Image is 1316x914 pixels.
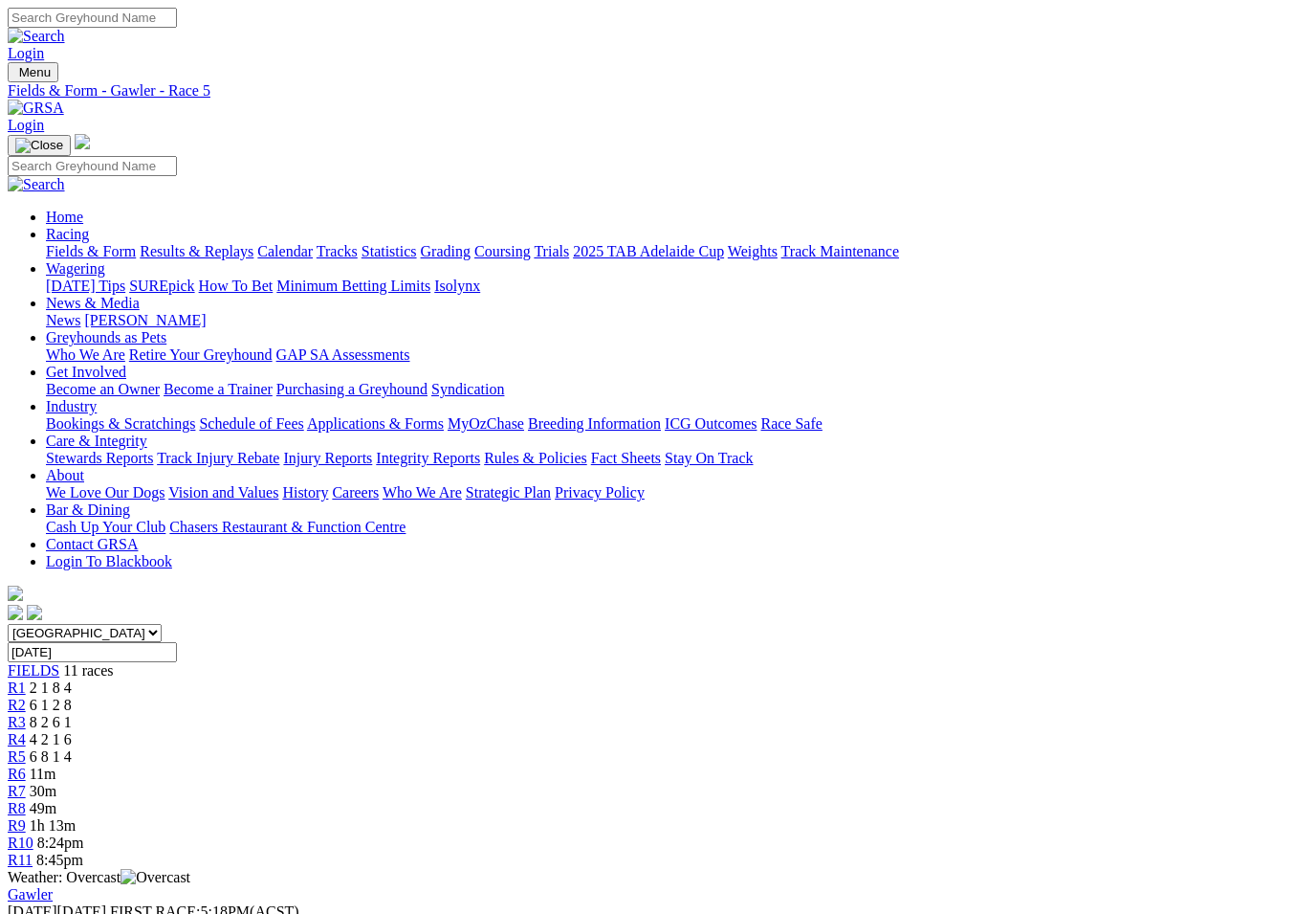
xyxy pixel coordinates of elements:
[46,346,1308,364] div: Greyhounds as Pets
[46,329,166,346] a: Greyhounds as Pets
[46,260,105,277] a: Wagering
[30,731,72,747] span: 4 2 1 6
[46,243,1308,260] div: Racing
[46,381,1308,398] div: Get Involved
[307,415,444,432] a: Applications & Forms
[573,243,724,259] a: 2025 TAB Adelaide Cup
[30,783,56,799] span: 30m
[665,450,753,466] a: Stay On Track
[283,450,372,466] a: Injury Reports
[8,156,177,176] input: Search
[383,484,462,501] a: Who We Are
[46,433,147,449] a: Care & Integrity
[30,697,72,713] span: 6 1 2 8
[8,817,26,834] a: R9
[46,346,125,363] a: Who We Are
[484,450,587,466] a: Rules & Policies
[8,852,33,868] span: R11
[46,467,84,483] a: About
[276,346,410,363] a: GAP SA Assessments
[140,243,253,259] a: Results & Replays
[362,243,417,259] a: Statistics
[168,484,278,501] a: Vision and Values
[46,312,80,328] a: News
[46,312,1308,329] div: News & Media
[164,381,273,397] a: Become a Trainer
[728,243,778,259] a: Weights
[46,484,164,501] a: We Love Our Dogs
[37,835,84,851] span: 8:24pm
[474,243,531,259] a: Coursing
[8,642,177,662] input: Select date
[121,869,190,886] img: Overcast
[19,65,51,79] span: Menu
[46,553,172,569] a: Login To Blackbook
[8,662,59,679] a: FIELDS
[157,450,279,466] a: Track Injury Rebate
[8,783,26,799] a: R7
[431,381,504,397] a: Syndication
[466,484,551,501] a: Strategic Plan
[257,243,313,259] a: Calendar
[46,243,136,259] a: Fields & Form
[169,519,406,535] a: Chasers Restaurant & Function Centre
[8,697,26,713] a: R2
[199,415,303,432] a: Schedule of Fees
[760,415,822,432] a: Race Safe
[46,415,1308,433] div: Industry
[46,364,126,380] a: Get Involved
[46,450,153,466] a: Stewards Reports
[8,45,44,61] a: Login
[30,817,76,834] span: 1h 13m
[8,28,65,45] img: Search
[8,835,33,851] a: R10
[46,295,140,311] a: News & Media
[8,766,26,782] a: R6
[8,748,26,765] a: R5
[8,62,58,82] button: Toggle navigation
[27,605,42,620] img: twitter.svg
[8,586,23,601] img: logo-grsa-white.png
[129,278,194,294] a: SUREpick
[332,484,379,501] a: Careers
[448,415,524,432] a: MyOzChase
[46,278,1308,295] div: Wagering
[30,800,56,816] span: 49m
[46,450,1308,467] div: Care & Integrity
[46,226,89,242] a: Racing
[46,381,160,397] a: Become an Owner
[8,100,64,117] img: GRSA
[30,748,72,765] span: 6 8 1 4
[421,243,471,259] a: Grading
[8,714,26,730] a: R3
[276,381,428,397] a: Purchasing a Greyhound
[84,312,206,328] a: [PERSON_NAME]
[8,8,177,28] input: Search
[555,484,645,501] a: Privacy Policy
[8,135,71,156] button: Toggle navigation
[46,519,1308,536] div: Bar & Dining
[46,278,125,294] a: [DATE] Tips
[8,800,26,816] a: R8
[665,415,757,432] a: ICG Outcomes
[8,82,1308,100] a: Fields & Form - Gawler - Race 5
[276,278,430,294] a: Minimum Betting Limits
[591,450,661,466] a: Fact Sheets
[8,605,23,620] img: facebook.svg
[534,243,569,259] a: Trials
[46,209,83,225] a: Home
[8,731,26,747] span: R4
[30,714,72,730] span: 8 2 6 1
[434,278,480,294] a: Isolynx
[199,278,274,294] a: How To Bet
